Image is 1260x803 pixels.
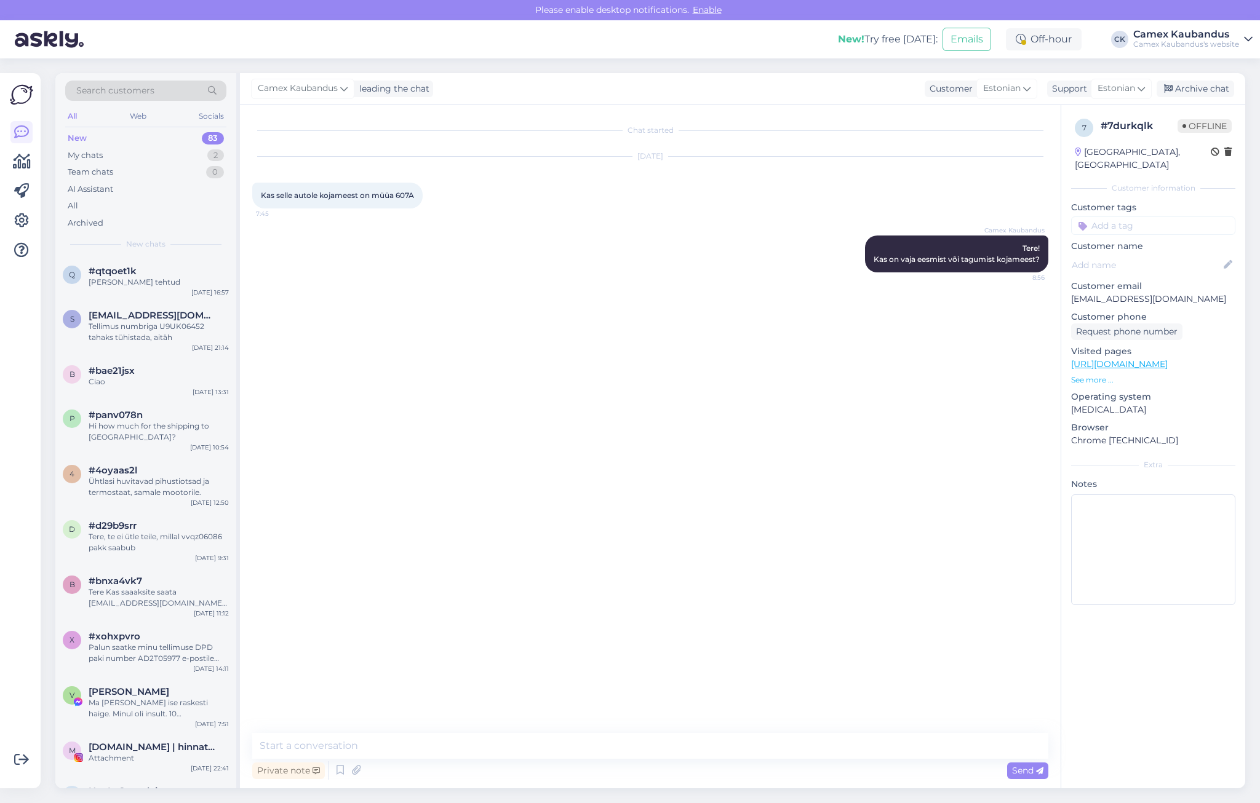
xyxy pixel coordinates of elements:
div: [DATE] 22:41 [191,764,229,773]
p: Customer email [1071,280,1235,293]
div: Tere Kas saaaksite saata [EMAIL_ADDRESS][DOMAIN_NAME] e-[PERSON_NAME] ka minu tellimuse arve: EWF... [89,587,229,609]
div: Camex Kaubandus's website [1133,39,1239,49]
div: Customer [925,82,973,95]
img: Askly Logo [10,83,33,106]
span: m [69,746,76,755]
span: q [69,270,75,279]
div: Try free [DATE]: [838,32,938,47]
p: Notes [1071,478,1235,491]
p: [EMAIL_ADDRESS][DOMAIN_NAME] [1071,293,1235,306]
div: Ma [PERSON_NAME] ise raskesti haige. Minul oli insult. 10 [PERSON_NAME] [GEOGRAPHIC_DATA] haua ka... [89,697,229,719]
div: Web [127,108,149,124]
div: Tellimus numbriga U9UK06452 tahaks tühistada, aitäh [89,321,229,343]
span: p [70,414,75,423]
span: #4oyaas2l [89,465,137,476]
span: #xohxpvro [89,631,140,642]
div: [DATE] 16:57 [191,288,229,297]
div: Hi how much for the shipping to [GEOGRAPHIC_DATA]? [89,421,229,443]
div: 0 [206,166,224,178]
div: [GEOGRAPHIC_DATA], [GEOGRAPHIC_DATA] [1075,146,1211,172]
div: [DATE] 10:54 [190,443,229,452]
span: Offline [1178,119,1232,133]
div: Customer information [1071,183,1235,194]
div: Off-hour [1006,28,1082,50]
div: [PERSON_NAME] tehtud [89,277,229,288]
span: 7:45 [256,209,302,218]
p: Operating system [1071,390,1235,403]
div: Tere, te ei ütle teile, millal vvqz06086 pakk saabub [89,531,229,553]
div: Palun saatke minu tellimuse DPD paki number AD2T05977 e-postile [EMAIL_ADDRESS][DOMAIN_NAME] [89,642,229,664]
span: New chats [126,239,165,250]
span: Enable [689,4,725,15]
span: 4 [70,469,74,478]
div: [DATE] 11:12 [194,609,229,618]
span: d [69,524,75,534]
p: [MEDICAL_DATA] [1071,403,1235,416]
span: #panv078n [89,409,143,421]
p: Visited pages [1071,345,1235,358]
div: [DATE] 9:31 [195,553,229,563]
a: [URL][DOMAIN_NAME] [1071,358,1168,370]
span: S [70,314,74,323]
a: Camex KaubandusCamex Kaubandus's website [1133,30,1253,49]
span: #d29b9srr [89,520,137,531]
p: See more ... [1071,374,1235,386]
span: b [70,580,75,589]
span: Kas selle autole kojameest on müüa 607A [261,191,414,200]
div: CK [1111,31,1128,48]
div: Ciao [89,376,229,387]
div: All [65,108,79,124]
div: [DATE] 13:31 [193,387,229,397]
button: Emails [943,28,991,51]
div: Request phone number [1071,323,1182,340]
div: Archived [68,217,103,229]
span: #bnxa4vk7 [89,576,142,587]
span: HepIs Complaints [89,786,172,797]
p: Customer name [1071,240,1235,253]
div: AI Assistant [68,183,113,196]
p: Customer phone [1071,311,1235,323]
div: [DATE] [252,151,1048,162]
div: [DATE] 14:11 [193,664,229,673]
div: Support [1047,82,1087,95]
div: My chats [68,149,103,162]
div: Attachment [89,753,229,764]
div: Extra [1071,459,1235,470]
div: [DATE] 21:14 [192,343,229,352]
div: Camex Kaubandus [1133,30,1239,39]
div: All [68,200,78,212]
div: Socials [196,108,226,124]
input: Add name [1072,258,1221,272]
div: # 7durkqlk [1101,119,1178,133]
span: Sectorx5@hotmail.com [89,310,217,321]
span: Search customers [76,84,154,97]
div: [DATE] 12:50 [191,498,229,507]
div: Team chats [68,166,113,178]
span: #qtqoet1k [89,266,137,277]
div: leading the chat [354,82,429,95]
b: New! [838,33,864,45]
span: Estonian [983,82,1021,95]
span: b [70,370,75,379]
span: Estonian [1098,82,1135,95]
span: Camex Kaubandus [984,226,1045,235]
span: #bae21jsx [89,365,135,376]
input: Add a tag [1071,216,1235,235]
div: Private note [252,762,325,779]
span: Send [1012,765,1043,776]
span: 7 [1082,123,1087,132]
span: x [70,635,74,644]
p: Chrome [TECHNICAL_ID] [1071,434,1235,447]
div: [DATE] 7:51 [195,719,229,729]
p: Browser [1071,421,1235,434]
span: marimell.eu | hinnatud sisuloojad [89,742,217,753]
p: Customer tags [1071,201,1235,214]
span: 8:56 [999,273,1045,282]
div: New [68,132,87,144]
div: Ühtlasi huvitavad pihustiotsad ja termostaat, samale mootorile. [89,476,229,498]
div: Archive chat [1157,81,1234,97]
div: Chat started [252,125,1048,136]
span: V [70,690,74,700]
span: Camex Kaubandus [258,82,338,95]
div: 83 [202,132,224,144]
